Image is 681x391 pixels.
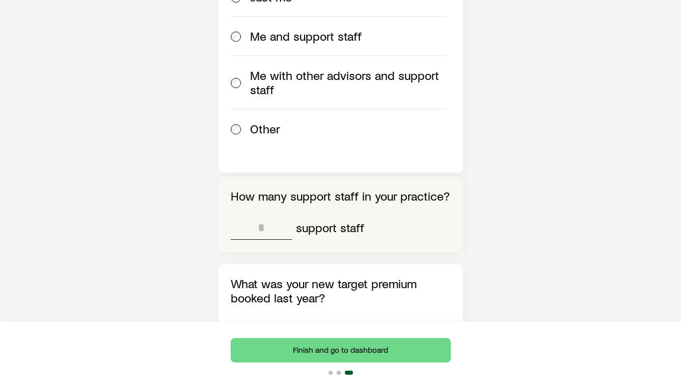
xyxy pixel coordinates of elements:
div: support staff [296,220,364,235]
input: Me and support staff [231,32,241,42]
span: Me with other advisors and support staff [250,68,447,97]
input: Me with other advisors and support staff [231,78,241,88]
p: What was your new target premium booked last year? [231,276,451,305]
span: Other [250,122,280,136]
p: How many support staff in your practice? [231,189,451,203]
button: Finish and go to dashboard [231,338,451,362]
input: Other [231,124,241,134]
span: Me and support staff [250,29,362,43]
